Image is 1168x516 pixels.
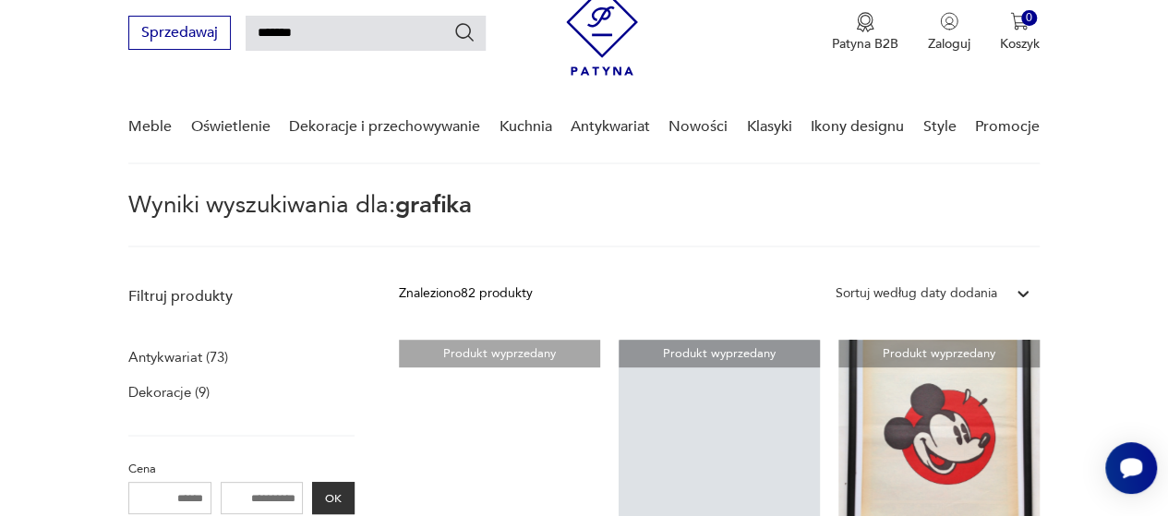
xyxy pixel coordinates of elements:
[191,91,271,162] a: Oświetlenie
[128,16,231,50] button: Sprzedawaj
[1105,442,1157,494] iframe: Smartsupp widget button
[1000,12,1040,53] button: 0Koszyk
[289,91,480,162] a: Dekoracje i przechowywanie
[128,286,355,306] p: Filtruj produkty
[832,12,898,53] a: Ikona medaluPatyna B2B
[811,91,904,162] a: Ikony designu
[668,91,728,162] a: Nowości
[395,188,472,222] span: grafika
[940,12,958,30] img: Ikonka użytkownika
[832,12,898,53] button: Patyna B2B
[832,35,898,53] p: Patyna B2B
[453,21,476,43] button: Szukaj
[928,12,970,53] button: Zaloguj
[836,283,997,304] div: Sortuj według daty dodania
[128,344,228,370] a: Antykwariat (73)
[922,91,956,162] a: Style
[128,91,172,162] a: Meble
[128,28,231,41] a: Sprzedawaj
[1000,35,1040,53] p: Koszyk
[128,459,355,479] p: Cena
[128,194,1040,247] p: Wyniki wyszukiwania dla:
[747,91,792,162] a: Klasyki
[1010,12,1029,30] img: Ikona koszyka
[1021,10,1037,26] div: 0
[856,12,874,32] img: Ikona medalu
[571,91,650,162] a: Antykwariat
[499,91,551,162] a: Kuchnia
[312,482,355,514] button: OK
[399,283,533,304] div: Znaleziono 82 produkty
[975,91,1040,162] a: Promocje
[128,379,210,405] a: Dekoracje (9)
[928,35,970,53] p: Zaloguj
